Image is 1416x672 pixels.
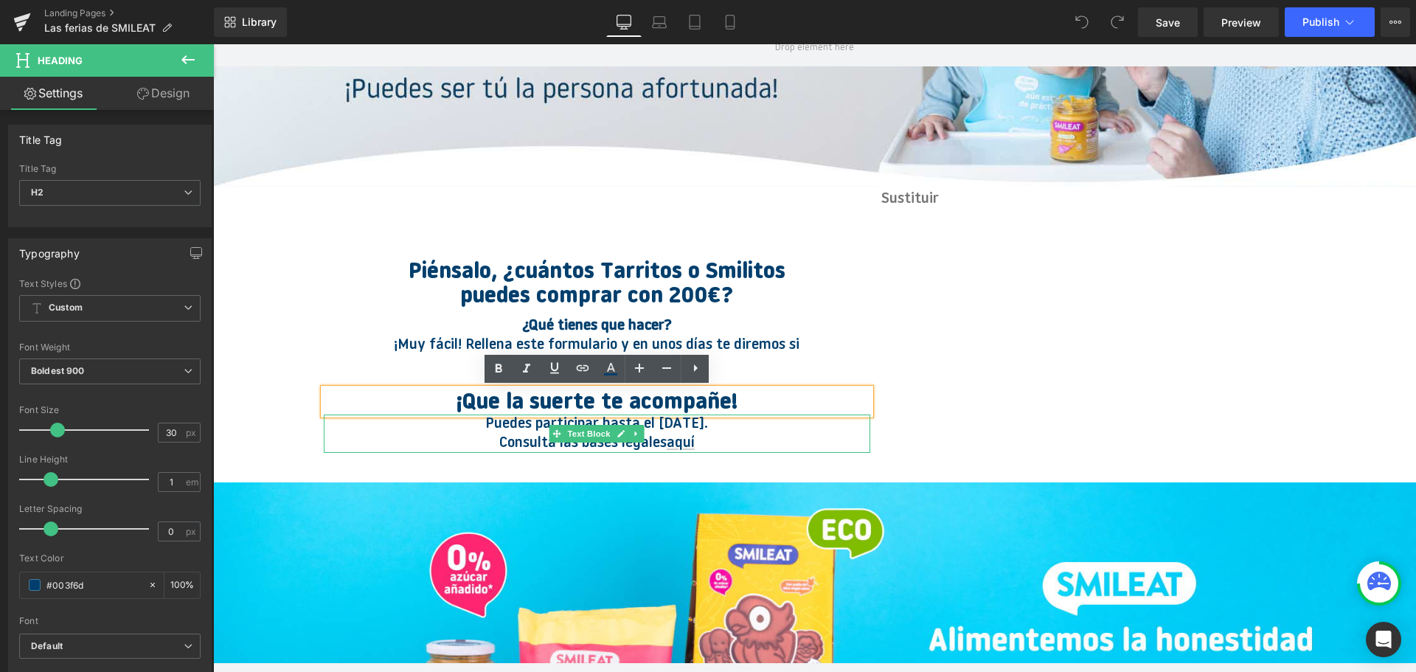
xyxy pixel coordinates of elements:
[159,216,609,265] h2: Piénsalo, ¿cuántos Tarritos o Smilitos puedes comprar con 200€?
[19,342,201,353] div: Font Weight
[44,22,156,34] span: Las ferias de SMILEAT
[19,553,201,564] div: Text Color
[1381,7,1410,37] button: More
[642,7,677,37] a: Laptop
[19,454,201,465] div: Line Height
[38,55,83,66] span: Heading
[1067,7,1097,37] button: Undo
[186,477,198,487] span: em
[31,187,44,198] b: H2
[242,15,277,29] span: Library
[454,392,482,406] a: aquí
[31,640,63,653] i: Default
[19,277,201,289] div: Text Styles
[44,7,214,19] a: Landing Pages
[19,239,80,260] div: Typography
[186,428,198,437] span: px
[1366,622,1401,657] div: Open Intercom Messenger
[110,77,217,110] a: Design
[19,164,201,174] div: Title Tag
[159,348,609,370] h2: ¡Que la suerte te acompañe!
[1302,16,1339,28] span: Publish
[1221,15,1261,30] span: Preview
[19,405,201,415] div: Font Size
[170,291,598,330] p: ¡Muy fácil! Rellena este formulario y en unos días te diremos si eres la persona afortunada.
[1103,7,1132,37] button: Redo
[309,274,459,289] strong: ¿Qué tienes que hacer?
[214,7,287,37] a: New Library
[677,7,712,37] a: Tablet
[19,125,63,146] div: Title Tag
[1156,15,1180,30] span: Save
[46,577,141,593] input: Color
[1285,7,1375,37] button: Publish
[416,381,431,398] a: Expand / Collapse
[1204,7,1279,37] a: Preview
[49,302,83,314] b: Custom
[19,504,201,514] div: Letter Spacing
[352,381,400,398] span: Text Block
[606,7,642,37] a: Desktop
[668,142,1193,168] p: Sustituir
[19,616,201,626] div: Font
[712,7,748,37] a: Mobile
[164,572,200,598] div: %
[159,370,609,409] p: Puedes participar hasta el [DATE]. Consulta las bases legales
[31,365,85,376] b: Boldest 900
[186,527,198,536] span: px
